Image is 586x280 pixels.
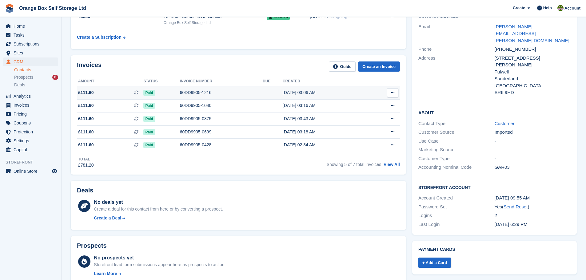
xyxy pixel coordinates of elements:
[329,61,356,72] a: Guide
[164,14,267,20] div: 10' Unit - Domestic/Household
[263,77,283,86] th: Due
[94,270,117,277] div: Learn More
[418,212,494,219] div: Logins
[94,199,223,206] div: No deals yet
[3,145,58,154] a: menu
[331,14,347,19] span: Ongoing
[14,74,58,81] a: Prospects 6
[495,146,571,153] div: -
[94,270,225,277] a: Learn More
[143,129,155,135] span: Paid
[78,102,94,109] span: £111.60
[143,90,155,96] span: Paid
[418,146,494,153] div: Marketing Source
[495,55,571,69] div: [STREET_ADDRESS][PERSON_NAME]
[283,102,367,109] div: [DATE] 03:16 AM
[3,119,58,127] a: menu
[3,110,58,118] a: menu
[14,145,50,154] span: Capital
[384,162,400,167] a: View All
[418,138,494,145] div: Use Case
[3,128,58,136] a: menu
[52,75,58,80] div: 6
[51,168,58,175] a: Preview store
[78,89,94,96] span: £111.60
[418,46,494,53] div: Phone
[495,138,571,145] div: -
[14,128,50,136] span: Protection
[143,116,155,122] span: Paid
[3,101,58,109] a: menu
[327,162,381,167] span: Showing 5 of 7 total invoices
[14,110,50,118] span: Pricing
[418,55,494,96] div: Address
[504,204,528,209] a: Send Reset
[3,92,58,101] a: menu
[94,215,223,221] a: Create a Deal
[180,77,263,86] th: Invoice number
[283,89,367,96] div: [DATE] 03:06 AM
[418,258,451,268] a: + Add a Card
[14,82,58,88] a: Deals
[310,14,323,20] span: [DATE]
[3,167,58,175] a: menu
[418,203,494,211] div: Password Set
[557,5,564,11] img: Pippa White
[14,167,50,175] span: Online Store
[418,164,494,171] div: Accounting Nominal Code
[418,247,571,252] h2: Payment cards
[495,203,571,211] div: Yes
[14,49,50,57] span: Sites
[495,82,571,89] div: [GEOGRAPHIC_DATA]
[283,129,367,135] div: [DATE] 03:18 AM
[180,142,263,148] div: 60DD9905-0428
[14,92,50,101] span: Analytics
[14,82,25,88] span: Deals
[283,142,367,148] div: [DATE] 02:34 AM
[14,57,50,66] span: CRM
[3,49,58,57] a: menu
[513,5,525,11] span: Create
[180,129,263,135] div: 60DD9905-0699
[495,89,571,96] div: SR6 9HD
[17,3,89,13] a: Orange Box Self Storage Ltd
[14,40,50,48] span: Subscriptions
[164,20,267,26] div: Orange Box Self Storage Ltd
[14,31,50,39] span: Tasks
[78,142,94,148] span: £111.60
[3,31,58,39] a: menu
[283,77,367,86] th: Created
[6,159,61,165] span: Storefront
[495,24,569,43] a: [PERSON_NAME][EMAIL_ADDRESS][PERSON_NAME][DOMAIN_NAME]
[143,142,155,148] span: Paid
[180,116,263,122] div: 60DD9905-0875
[495,121,515,126] a: Customer
[77,14,164,20] div: 74666
[418,129,494,136] div: Customer Source
[418,109,571,116] h2: About
[495,164,571,171] div: GAR03
[77,242,107,249] h2: Prospects
[77,77,143,86] th: Amount
[94,215,121,221] div: Create a Deal
[14,67,58,73] a: Contacts
[3,22,58,30] a: menu
[3,57,58,66] a: menu
[78,156,94,162] div: Total
[3,136,58,145] a: menu
[78,116,94,122] span: £111.60
[143,103,155,109] span: Paid
[77,34,122,41] div: Create a Subscription
[14,136,50,145] span: Settings
[94,254,225,262] div: No prospects yet
[495,212,571,219] div: 2
[77,187,93,194] h2: Deals
[14,74,33,80] span: Prospects
[564,5,580,11] span: Account
[180,102,263,109] div: 60DD9905-1040
[14,119,50,127] span: Coupons
[495,195,571,202] div: [DATE] 09:55 AM
[358,61,400,72] a: Create an Invoice
[14,101,50,109] span: Invoices
[418,195,494,202] div: Account Created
